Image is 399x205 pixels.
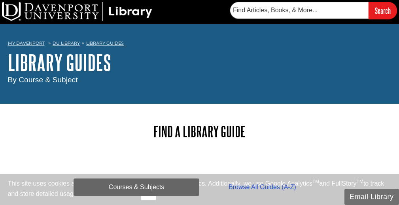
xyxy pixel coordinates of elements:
[74,123,325,140] h2: Find a Library Guide
[344,189,399,205] button: Email Library
[357,179,363,184] sup: TM
[230,2,397,19] form: Searches DU Library's articles, books, and more
[8,51,391,74] h1: Library Guides
[8,40,45,47] a: My Davenport
[369,2,397,19] input: Search
[230,2,369,19] input: Find Articles, Books, & More...
[53,40,80,46] a: DU Library
[86,40,124,46] a: Library Guides
[74,178,199,196] a: Courses & Subjects
[8,179,391,200] div: This site uses cookies and records your IP address for usage statistics. Additionally, we use Goo...
[8,38,391,51] nav: breadcrumb
[2,2,152,21] img: DU Library
[199,178,325,196] a: Browse All Guides (A-Z)
[8,74,391,86] div: By Course & Subject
